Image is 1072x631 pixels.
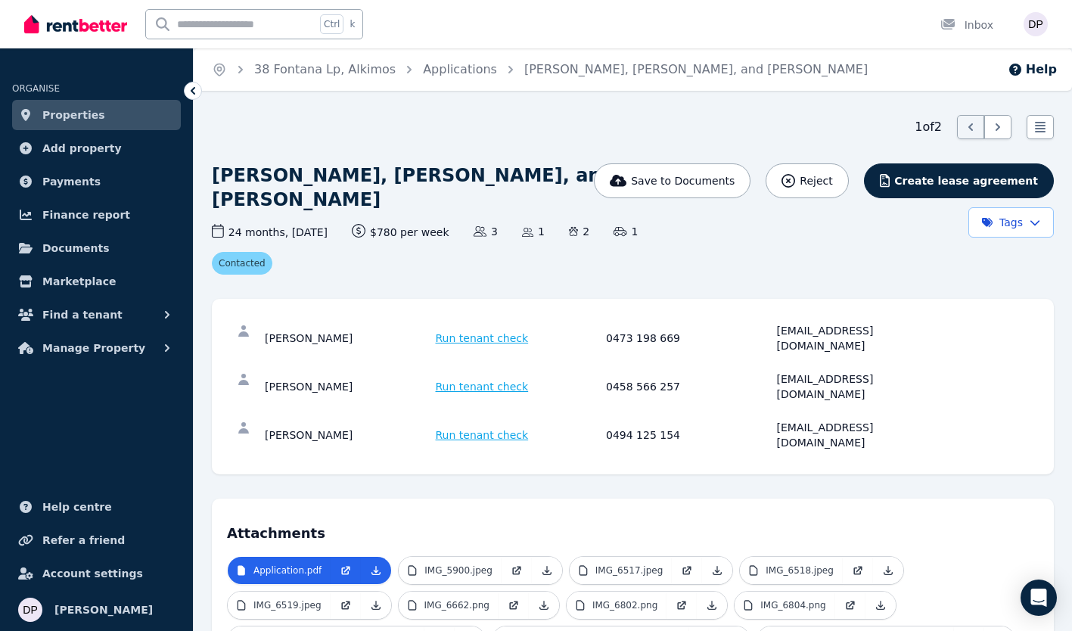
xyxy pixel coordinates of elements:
img: RentBetter [24,13,127,36]
div: 0458 566 257 [606,371,772,402]
span: Create lease agreement [894,173,1038,188]
a: 38 Fontana Lp, Alkimos [254,62,396,76]
div: [PERSON_NAME] [265,420,431,450]
p: IMG_6804.png [760,599,825,611]
nav: Breadcrumb [194,48,886,91]
div: [EMAIL_ADDRESS][DOMAIN_NAME] [777,371,943,402]
span: Save to Documents [631,173,735,188]
span: 1 [522,224,545,239]
span: 3 [474,224,498,239]
a: Open in new Tab [502,557,532,584]
span: 1 [614,224,638,239]
a: Download Attachment [865,592,896,619]
a: Marketplace [12,266,181,297]
p: IMG_6517.jpeg [595,564,663,577]
a: Application.pdf [228,557,331,584]
button: Create lease agreement [864,163,1054,198]
span: Marketplace [42,272,116,291]
img: Dhaval Patel [1024,12,1048,36]
p: IMG_6518.jpeg [766,564,834,577]
h4: Attachments [227,514,1039,544]
span: 2 [569,224,589,239]
span: Tags [981,215,1023,230]
a: Help centre [12,492,181,522]
a: Payments [12,166,181,197]
span: Run tenant check [436,379,529,394]
a: Open in new Tab [499,592,529,619]
a: Open in new Tab [672,557,702,584]
p: IMG_6519.jpeg [253,599,322,611]
a: IMG_6517.jpeg [570,557,673,584]
span: Contacted [212,252,272,275]
span: ORGANISE [12,83,60,94]
span: Properties [42,106,105,124]
div: Open Intercom Messenger [1021,580,1057,616]
button: Find a tenant [12,300,181,330]
span: k [350,18,355,30]
div: Inbox [940,17,993,33]
span: Finance report [42,206,130,224]
span: Run tenant check [436,331,529,346]
a: Download Attachment [361,557,391,584]
a: Download Attachment [529,592,559,619]
a: Finance report [12,200,181,230]
span: Reject [800,173,832,188]
button: Reject [766,163,848,198]
span: Documents [42,239,110,257]
span: Manage Property [42,339,145,357]
a: IMG_6804.png [735,592,834,619]
span: Payments [42,173,101,191]
img: Dhaval Patel [18,598,42,622]
a: Download Attachment [361,592,391,619]
a: Open in new Tab [331,592,361,619]
a: Download Attachment [873,557,903,584]
span: [PERSON_NAME] [54,601,153,619]
a: IMG_6519.jpeg [228,592,331,619]
h1: [PERSON_NAME], [PERSON_NAME], and [PERSON_NAME] [212,163,769,212]
a: Refer a friend [12,525,181,555]
a: Documents [12,233,181,263]
a: IMG_5900.jpeg [399,557,502,584]
a: Open in new Tab [835,592,865,619]
span: Account settings [42,564,143,583]
div: [EMAIL_ADDRESS][DOMAIN_NAME] [777,323,943,353]
button: Help [1008,61,1057,79]
span: Refer a friend [42,531,125,549]
p: IMG_5900.jpeg [424,564,492,577]
div: 0473 198 669 [606,323,772,353]
a: Download Attachment [702,557,732,584]
button: Save to Documents [594,163,751,198]
span: Run tenant check [436,427,529,443]
a: IMG_6518.jpeg [740,557,843,584]
span: Find a tenant [42,306,123,324]
p: IMG_6662.png [424,599,489,611]
a: [PERSON_NAME], [PERSON_NAME], and [PERSON_NAME] [524,62,868,76]
a: Add property [12,133,181,163]
div: [PERSON_NAME] [265,323,431,353]
p: IMG_6802.png [592,599,657,611]
div: [PERSON_NAME] [265,371,431,402]
a: Open in new Tab [843,557,873,584]
a: Account settings [12,558,181,589]
span: 1 of 2 [915,118,942,136]
span: $780 per week [352,224,449,240]
a: Applications [423,62,497,76]
button: Manage Property [12,333,181,363]
span: 24 months , [DATE] [212,224,328,240]
p: Application.pdf [253,564,322,577]
a: Download Attachment [697,592,727,619]
a: Download Attachment [532,557,562,584]
a: IMG_6802.png [567,592,667,619]
div: [EMAIL_ADDRESS][DOMAIN_NAME] [777,420,943,450]
span: Ctrl [320,14,343,34]
span: Add property [42,139,122,157]
a: IMG_6662.png [399,592,499,619]
span: Help centre [42,498,112,516]
a: Open in new Tab [331,557,361,584]
button: Tags [968,207,1054,238]
a: Open in new Tab [667,592,697,619]
div: 0494 125 154 [606,420,772,450]
a: Properties [12,100,181,130]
